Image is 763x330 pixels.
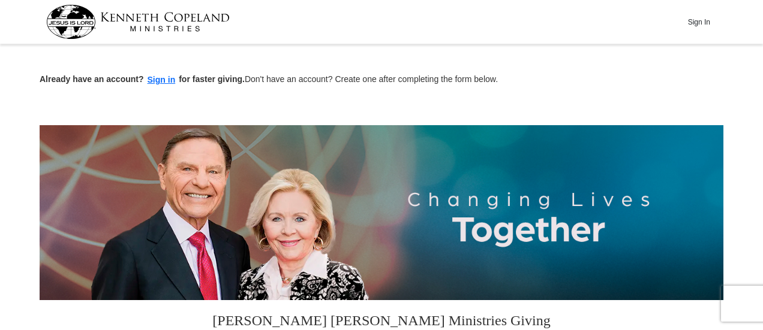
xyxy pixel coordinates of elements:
[46,5,230,39] img: kcm-header-logo.svg
[144,73,179,87] button: Sign in
[40,73,723,87] p: Don't have an account? Create one after completing the form below.
[681,13,717,31] button: Sign In
[40,74,245,84] strong: Already have an account? for faster giving.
